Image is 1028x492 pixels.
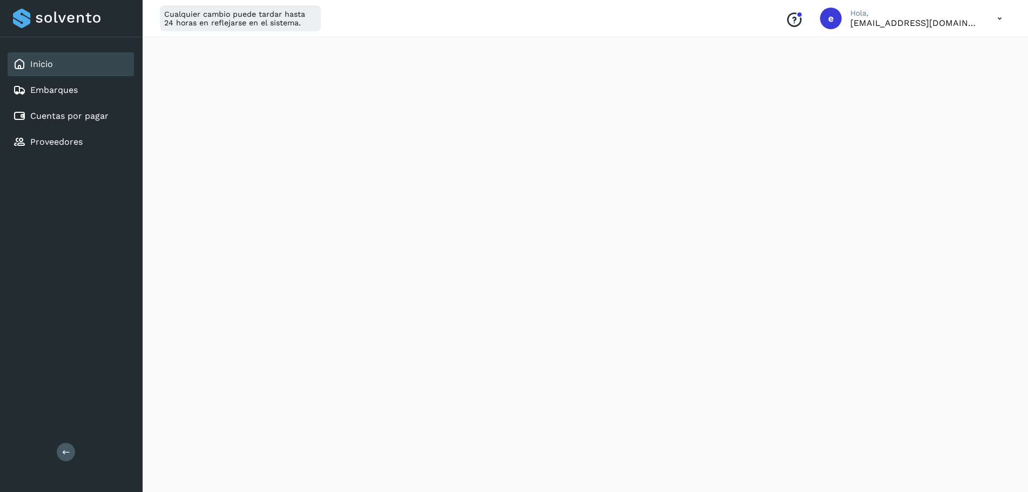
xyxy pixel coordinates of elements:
[30,111,109,121] a: Cuentas por pagar
[30,59,53,69] a: Inicio
[8,130,134,154] div: Proveedores
[30,137,83,147] a: Proveedores
[8,78,134,102] div: Embarques
[160,5,321,31] div: Cualquier cambio puede tardar hasta 24 horas en reflejarse en el sistema.
[30,85,78,95] a: Embarques
[8,104,134,128] div: Cuentas por pagar
[850,9,980,18] p: Hola,
[8,52,134,76] div: Inicio
[850,18,980,28] p: etovara@gmi.com.mx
